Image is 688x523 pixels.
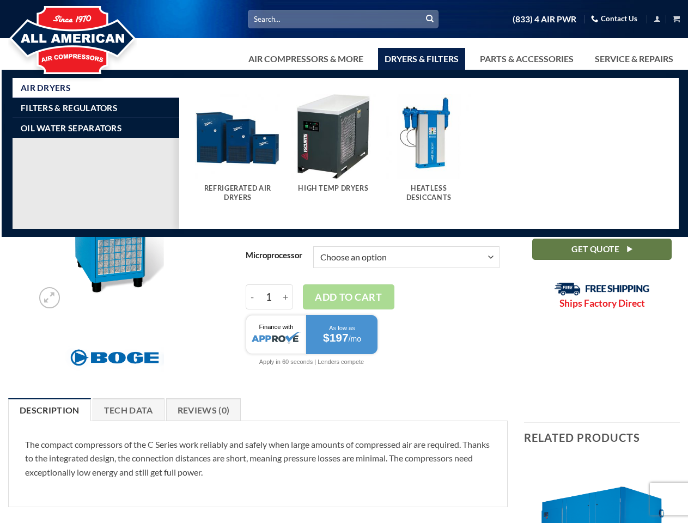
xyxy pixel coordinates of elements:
a: View cart [673,12,680,26]
input: Search… [248,10,439,28]
span: Air Dryers [21,83,70,92]
input: Product quantity [259,284,279,309]
a: Zoom [39,287,60,308]
input: Reduce quantity of Boge 10 HP Base | 3-Phase 208-575V | 100-190 PSI | MPCB-F | C9N [246,284,259,309]
img: Refrigerated Air Dryers [195,94,280,179]
a: Parts & Accessories [473,48,580,70]
a: (833) 4 AIR PWR [513,10,576,29]
a: Dryers & Filters [378,48,465,70]
a: Visit product category Heatless Desiccants [386,94,471,213]
span: Oil Water Separators [21,124,121,132]
a: Description [8,398,91,421]
p: The compact compressors of the C Series work reliably and safely when large amounts of compressed... [25,437,491,479]
img: Boge [65,344,164,371]
img: High Temp Dryers [291,94,376,179]
button: Submit [422,11,438,27]
a: Visit product category Refrigerated Air Dryers [195,94,280,213]
h5: Heatless Desiccants [392,184,466,202]
a: Service & Repairs [588,48,680,70]
span: Get Quote [571,242,619,256]
a: Get Quote [532,239,672,260]
span: Filters & Regulators [21,104,117,112]
a: Login [654,12,661,26]
a: Reviews (0) [166,398,241,421]
strong: Ships Factory Direct [559,297,645,309]
a: Air Compressors & More [242,48,370,70]
a: Visit product category High Temp Dryers [291,94,376,204]
a: Tech Data [93,398,165,421]
a: Contact Us [591,10,637,27]
label: Microprocessor [246,251,302,260]
h5: Refrigerated Air Dryers [200,184,275,202]
input: Increase quantity of Boge 10 HP Base | 3-Phase 208-575V | 100-190 PSI | MPCB-F | C9N [279,284,293,309]
h5: High Temp Dryers [296,184,370,193]
h3: Related products [524,423,680,452]
img: Heatless Desiccants [386,94,471,179]
img: Free Shipping [555,282,650,296]
button: Add to cart [303,284,394,309]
